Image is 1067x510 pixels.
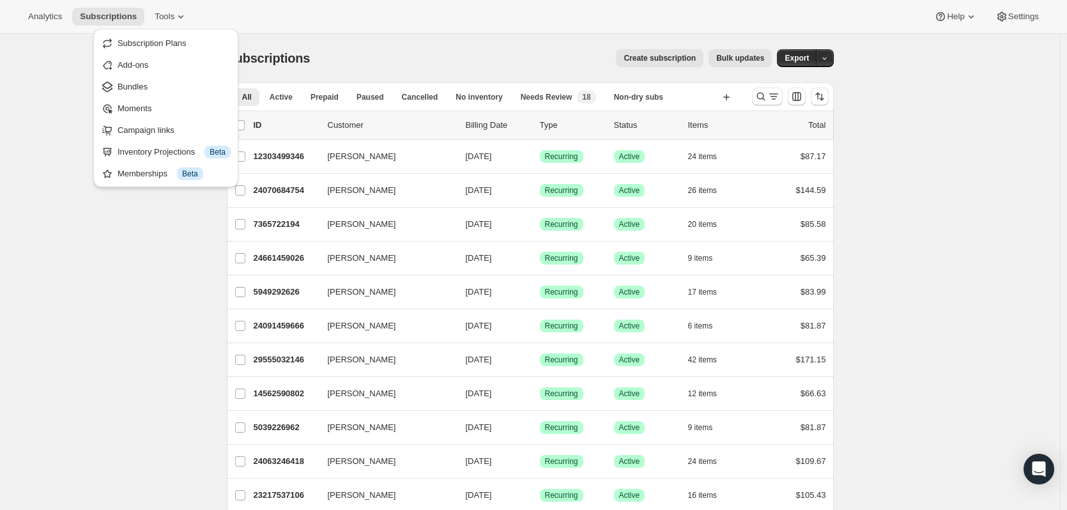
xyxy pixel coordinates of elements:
[988,8,1047,26] button: Settings
[688,219,717,229] span: 20 items
[182,169,198,179] span: Beta
[466,219,492,229] span: [DATE]
[709,49,772,67] button: Bulk updates
[97,98,234,118] button: Moments
[466,151,492,161] span: [DATE]
[320,214,448,235] button: [PERSON_NAME]
[811,88,829,105] button: Sort the results
[320,350,448,370] button: [PERSON_NAME]
[254,452,826,470] div: 24063246418[PERSON_NAME][DATE]SuccessRecurringSuccessActive24 items$109.67
[688,148,731,166] button: 24 items
[716,53,764,63] span: Bulk updates
[320,451,448,472] button: [PERSON_NAME]
[320,180,448,201] button: [PERSON_NAME]
[752,88,783,105] button: Search and filter results
[97,141,234,162] button: Inventory Projections
[619,422,640,433] span: Active
[619,253,640,263] span: Active
[328,387,396,400] span: [PERSON_NAME]
[796,355,826,364] span: $171.15
[254,286,318,298] p: 5949292626
[688,215,731,233] button: 20 items
[402,92,438,102] span: Cancelled
[254,351,826,369] div: 29555032146[PERSON_NAME][DATE]SuccessRecurringSuccessActive42 items$171.15
[688,456,717,467] span: 24 items
[545,185,578,196] span: Recurring
[72,8,144,26] button: Subscriptions
[254,489,318,502] p: 23217537106
[118,38,187,48] span: Subscription Plans
[320,485,448,506] button: [PERSON_NAME]
[466,389,492,398] span: [DATE]
[688,151,717,162] span: 24 items
[118,60,148,70] span: Add-ons
[947,12,964,22] span: Help
[254,320,318,332] p: 24091459666
[688,419,727,437] button: 9 items
[545,321,578,331] span: Recurring
[320,248,448,268] button: [PERSON_NAME]
[545,456,578,467] span: Recurring
[688,249,727,267] button: 9 items
[688,422,713,433] span: 9 items
[254,119,826,132] div: IDCustomerBilling DateTypeStatusItemsTotal
[254,387,318,400] p: 14562590802
[777,49,817,67] button: Export
[688,385,731,403] button: 12 items
[619,219,640,229] span: Active
[688,317,727,335] button: 6 items
[456,92,502,102] span: No inventory
[97,54,234,75] button: Add-ons
[1024,454,1054,484] div: Open Intercom Messenger
[545,151,578,162] span: Recurring
[788,88,806,105] button: Customize table column order and visibility
[118,104,151,113] span: Moments
[801,219,826,229] span: $85.58
[254,419,826,437] div: 5039226962[PERSON_NAME][DATE]SuccessRecurringSuccessActive9 items$81.87
[466,422,492,432] span: [DATE]
[619,151,640,162] span: Active
[97,163,234,183] button: Memberships
[688,119,752,132] div: Items
[254,385,826,403] div: 14562590802[PERSON_NAME][DATE]SuccessRecurringSuccessActive12 items$66.63
[320,417,448,438] button: [PERSON_NAME]
[328,150,396,163] span: [PERSON_NAME]
[926,8,985,26] button: Help
[254,486,826,504] div: 23217537106[PERSON_NAME][DATE]SuccessRecurringSuccessActive16 items$105.43
[716,88,737,106] button: Create new view
[688,321,713,331] span: 6 items
[545,355,578,365] span: Recurring
[97,76,234,97] button: Bundles
[808,119,825,132] p: Total
[466,321,492,330] span: [DATE]
[614,119,678,132] p: Status
[254,215,826,233] div: 7365722194[PERSON_NAME][DATE]SuccessRecurringSuccessActive20 items$85.58
[28,12,62,22] span: Analytics
[619,287,640,297] span: Active
[545,287,578,297] span: Recurring
[688,355,717,365] span: 42 items
[545,389,578,399] span: Recurring
[688,253,713,263] span: 9 items
[796,490,826,500] span: $105.43
[688,283,731,301] button: 17 items
[320,282,448,302] button: [PERSON_NAME]
[254,283,826,301] div: 5949292626[PERSON_NAME][DATE]SuccessRecurringSuccessActive17 items$83.99
[254,150,318,163] p: 12303499346
[801,151,826,161] span: $87.17
[118,146,231,158] div: Inventory Projections
[801,287,826,297] span: $83.99
[254,184,318,197] p: 24070684754
[254,218,318,231] p: 7365722194
[97,33,234,53] button: Subscription Plans
[545,490,578,500] span: Recurring
[118,167,231,180] div: Memberships
[801,253,826,263] span: $65.39
[242,92,252,102] span: All
[227,51,311,65] span: Subscriptions
[614,92,663,102] span: Non-dry subs
[97,120,234,140] button: Campaign links
[796,185,826,195] span: $144.59
[688,490,717,500] span: 16 items
[619,456,640,467] span: Active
